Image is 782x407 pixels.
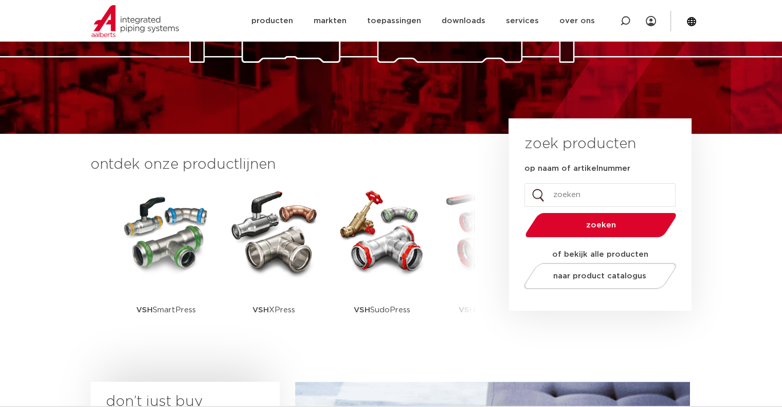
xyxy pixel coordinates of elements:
p: PowerPress [459,278,521,342]
strong: of bekijk alle producten [552,251,648,258]
strong: VSH [252,306,269,314]
a: VSHXPress [228,185,320,342]
label: op naam of artikelnummer [524,164,630,174]
a: VSHSudoPress [336,185,428,342]
p: SmartPress [136,278,196,342]
a: naar product catalogus [521,263,679,289]
strong: VSH [136,306,153,314]
span: naar product catalogus [553,272,646,280]
button: zoeken [521,212,680,238]
strong: VSH [354,306,370,314]
p: SudoPress [354,278,410,342]
input: zoeken [524,183,676,207]
h3: zoek producten [524,134,636,154]
strong: VSH [459,306,475,314]
span: zoeken [552,221,650,229]
p: XPress [252,278,295,342]
a: VSHSmartPress [120,185,212,342]
h3: ontdek onze productlijnen [90,154,474,175]
a: VSHPowerPress [444,185,536,342]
